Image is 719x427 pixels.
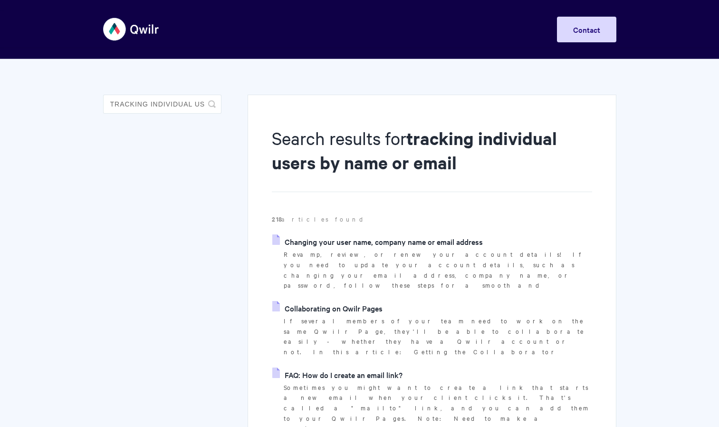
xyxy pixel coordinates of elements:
a: Contact [557,17,616,42]
p: If several members of your team need to work on the same Qwilr Page, they'll be able to collabora... [284,316,592,357]
a: FAQ: How do I create an email link? [272,368,403,382]
input: Search [103,95,221,114]
a: Changing your user name, company name or email address [272,234,483,249]
strong: tracking individual users by name or email [272,126,557,174]
strong: 218 [272,214,281,223]
h1: Search results for [272,126,592,192]
p: Revamp, review, or renew your account details! If you need to update your account details, such a... [284,249,592,291]
p: articles found [272,214,592,224]
img: Qwilr Help Center [103,11,160,47]
a: Collaborating on Qwilr Pages [272,301,383,315]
